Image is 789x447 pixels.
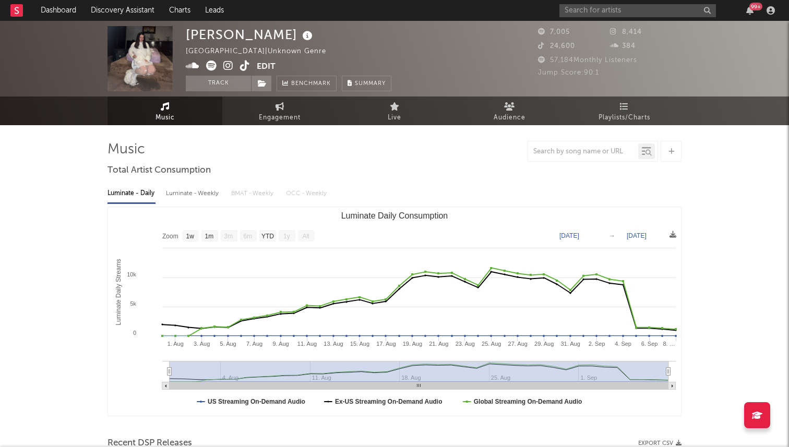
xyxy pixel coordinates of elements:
[350,341,369,347] text: 15. Aug
[610,29,642,35] span: 8,414
[388,112,401,124] span: Live
[559,232,579,239] text: [DATE]
[610,43,636,50] span: 384
[599,112,650,124] span: Playlists/Charts
[534,341,554,347] text: 29. Aug
[567,96,682,125] a: Playlists/Charts
[291,78,331,90] span: Benchmark
[261,233,274,240] text: YTD
[186,233,195,240] text: 1w
[452,96,567,125] a: Audience
[162,233,178,240] text: Zoom
[166,185,221,202] div: Luminate - Weekly
[508,341,528,347] text: 27. Aug
[186,45,338,58] div: [GEOGRAPHIC_DATA] | Unknown Genre
[115,259,122,325] text: Luminate Daily Streams
[186,26,315,43] div: [PERSON_NAME]
[297,341,317,347] text: 11. Aug
[130,300,136,307] text: 5k
[615,341,631,347] text: 4. Sep
[609,232,615,239] text: →
[342,76,391,91] button: Summary
[749,3,762,10] div: 99 +
[107,185,156,202] div: Luminate - Daily
[133,330,136,336] text: 0
[277,76,337,91] a: Benchmark
[107,164,211,177] span: Total Artist Consumption
[302,233,309,240] text: All
[222,96,337,125] a: Engagement
[538,69,599,76] span: Jump Score: 90.1
[186,76,251,91] button: Track
[376,341,396,347] text: 17. Aug
[156,112,175,124] span: Music
[589,341,605,347] text: 2. Sep
[456,341,475,347] text: 23. Aug
[246,341,262,347] text: 7. Aug
[208,398,305,405] text: US Streaming On-Demand Audio
[746,6,754,15] button: 99+
[341,211,448,220] text: Luminate Daily Consumption
[638,440,682,446] button: Export CSV
[259,112,301,124] span: Engagement
[168,341,184,347] text: 1. Aug
[337,96,452,125] a: Live
[538,29,570,35] span: 7,005
[663,341,675,347] text: 8. …
[127,271,136,277] text: 10k
[538,43,575,50] span: 24,600
[641,341,658,347] text: 6. Sep
[205,233,214,240] text: 1m
[627,232,647,239] text: [DATE]
[257,61,276,74] button: Edit
[324,341,343,347] text: 13. Aug
[220,341,236,347] text: 5. Aug
[474,398,582,405] text: Global Streaming On-Demand Audio
[538,57,637,64] span: 57,184 Monthly Listeners
[494,112,525,124] span: Audience
[482,341,501,347] text: 25. Aug
[403,341,422,347] text: 19. Aug
[107,96,222,125] a: Music
[559,4,716,17] input: Search for artists
[283,233,290,240] text: 1y
[335,398,443,405] text: Ex-US Streaming On-Demand Audio
[244,233,253,240] text: 6m
[194,341,210,347] text: 3. Aug
[355,81,386,87] span: Summary
[272,341,289,347] text: 9. Aug
[560,341,580,347] text: 31. Aug
[108,207,681,416] svg: Luminate Daily Consumption
[528,148,638,156] input: Search by song name or URL
[429,341,448,347] text: 21. Aug
[224,233,233,240] text: 3m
